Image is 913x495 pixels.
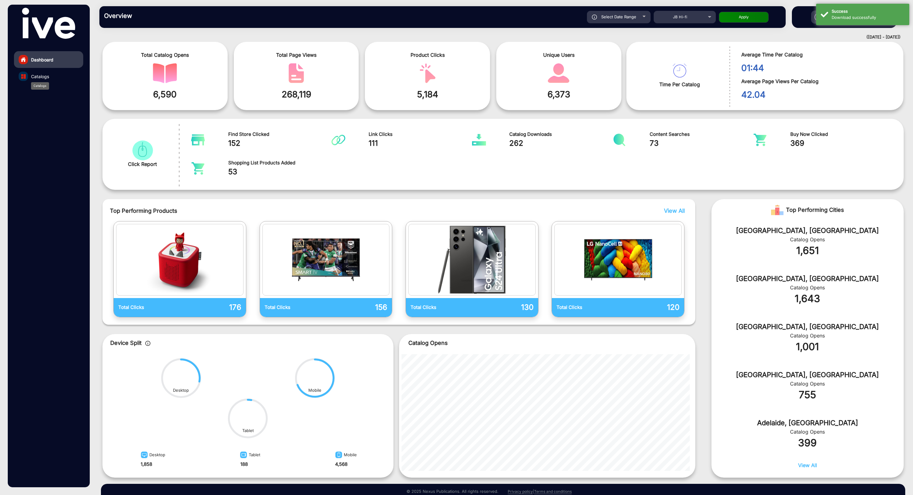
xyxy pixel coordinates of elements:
div: [GEOGRAPHIC_DATA], [GEOGRAPHIC_DATA] [721,370,894,380]
div: Catalog Opens [721,380,894,387]
span: Select Date Range [601,14,636,19]
img: vmg-logo [22,8,75,39]
span: 6,373 [501,88,617,101]
div: 1,651 [721,243,894,258]
span: Product Clicks [370,51,485,59]
img: h2download.svg [815,13,822,21]
img: catalog [191,162,205,175]
span: Average Page Views Per Catalog [741,78,894,85]
div: Adelaide, [GEOGRAPHIC_DATA] [721,418,894,428]
div: Desktop [139,449,165,461]
img: catalog [547,63,571,83]
div: 1,643 [721,291,894,306]
span: Unique Users [501,51,617,59]
span: View All [664,207,685,214]
p: 176 [180,302,241,313]
img: catalog [673,64,687,78]
img: catalog [191,134,205,146]
p: Catalog Opens [408,339,686,347]
span: Shopping List Products Added [228,159,332,167]
div: [GEOGRAPHIC_DATA], [GEOGRAPHIC_DATA] [721,225,894,236]
span: 152 [228,138,332,149]
img: image [238,451,249,461]
strong: 4,568 [335,461,347,467]
button: View All [798,462,817,475]
div: Catalog Opens [721,236,894,243]
div: Catalogs [31,82,49,90]
img: catalog [264,226,388,294]
div: Catalog Opens [721,284,894,291]
h3: Overview [104,12,191,20]
span: 369 [790,138,894,149]
div: Mobile [308,387,321,394]
p: Total Clicks [411,304,472,311]
a: | [533,489,534,494]
span: View All [798,462,817,468]
div: ([DATE] - [DATE]) [93,34,901,40]
button: Apply [719,12,769,23]
span: 01:44 [741,61,894,74]
span: 111 [369,138,472,149]
span: Dashboard [31,56,53,63]
p: 120 [618,302,679,313]
img: catalog [21,74,26,79]
p: Total Clicks [556,304,618,311]
p: 130 [472,302,534,313]
span: Content Searches [650,131,753,138]
img: catalog [556,226,680,294]
img: Rank image [771,204,784,216]
img: catalog [118,226,242,294]
a: Dashboard [14,51,83,68]
p: 156 [326,302,387,313]
a: Privacy policy [508,489,533,494]
span: Total Catalog Opens [107,51,223,59]
p: Total Clicks [265,304,326,311]
span: Link Clicks [369,131,472,138]
img: home [20,57,26,62]
div: Catalog Opens [721,332,894,339]
span: 6,590 [107,88,223,101]
button: View All [662,207,683,215]
img: icon [145,341,151,346]
span: 42.04 [741,88,894,101]
div: Catalog Opens [721,428,894,435]
span: Click Report [128,160,157,168]
strong: 188 [240,461,248,467]
span: 268,119 [238,88,354,101]
div: Download successfully [832,15,905,21]
div: 1,001 [721,339,894,354]
div: [GEOGRAPHIC_DATA], [GEOGRAPHIC_DATA] [721,322,894,332]
span: JB Hi-fi [673,15,687,19]
div: [GEOGRAPHIC_DATA], [GEOGRAPHIC_DATA] [721,274,894,284]
img: catalog [331,134,345,146]
img: catalog [130,140,155,160]
div: 755 [721,387,894,402]
img: catalog [416,63,440,83]
div: 399 [721,435,894,450]
img: catalog [284,63,308,83]
span: Buy Now Clicked [790,131,894,138]
img: catalog [410,226,534,294]
span: Total Page Views [238,51,354,59]
img: catalog [472,134,486,146]
div: Tablet [238,449,260,461]
img: catalog [153,63,177,83]
span: Average Time Per Catalog [741,51,894,58]
span: 73 [650,138,753,149]
img: catalog [753,134,767,146]
small: © 2025 Nexus Publications. All rights reserved. [407,489,498,494]
span: Catalog Downloads [509,131,613,138]
span: Find Store Clicked [228,131,332,138]
div: Tablet [242,428,254,434]
p: Total Clicks [118,304,180,311]
strong: 1,858 [141,461,152,467]
span: 262 [509,138,613,149]
div: Mobile [334,449,357,461]
a: Terms and conditions [534,489,572,494]
span: Top Performing Cities [786,204,844,216]
a: Catalogs [14,68,83,85]
img: image [334,451,344,461]
span: 53 [228,166,332,177]
span: 5,184 [370,88,485,101]
span: Device Split [110,340,142,346]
